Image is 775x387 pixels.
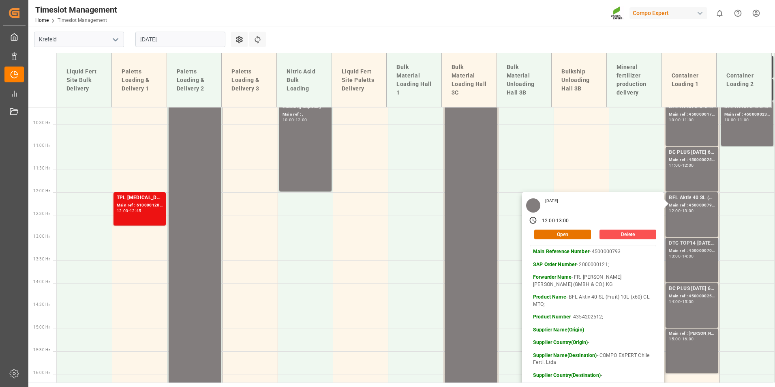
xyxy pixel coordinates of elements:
[533,314,653,321] p: - 4354202512;
[724,118,736,122] div: 10:00
[448,60,490,100] div: Bulk Material Loading Hall 3C
[669,330,715,337] div: Main ref : [PERSON_NAME],
[130,209,141,213] div: 12:45
[533,340,588,345] strong: Supplier Country(Origin)
[669,285,715,293] div: BC PLUS [DATE] 6M 25kg (x42) INT;
[682,163,694,167] div: 12:00
[556,217,569,225] div: 13:00
[533,352,653,366] p: - COMPO EXPERT Chile Ferti. Ltda
[669,247,715,254] div: Main ref : 4500000703, 2000000567;
[33,120,50,125] span: 10:30 Hr
[533,262,576,267] strong: SAP Order Number
[338,64,380,96] div: Liquid Fert Site Paletts Delivery
[555,217,556,225] div: -
[33,211,50,216] span: 12:30 Hr
[682,337,694,341] div: 16:00
[33,348,50,352] span: 15:30 Hr
[33,302,50,307] span: 14:30 Hr
[33,279,50,284] span: 14:00 Hr
[629,7,707,19] div: Compo Expert
[533,314,571,320] strong: Product Number
[669,157,715,163] div: Main ref : 4500000252, 2000000104;
[611,6,624,20] img: Screenshot%202023-09-29%20at%2010.02.21.png_1712312052.png
[669,239,715,247] div: DTC TOP14 [DATE] 15%UH 3M 25kg(x42) WW;
[283,111,328,118] div: Main ref : ,
[533,327,653,334] p: -
[542,217,555,225] div: 12:00
[283,118,294,122] div: 10:00
[668,68,710,92] div: Container Loading 1
[534,230,591,239] button: Open
[669,148,715,157] div: BC PLUS [DATE] 6M 25kg (x42) INT;
[723,68,765,92] div: Container Loading 2
[669,293,715,300] div: Main ref : 4500000251, 2000000104;
[729,4,747,22] button: Help Center
[117,194,163,202] div: TPL [MEDICAL_DATA] 8-3-8 20kg (x50) D,A,CH,FR;FLO T NK 14-0-19 25kg (x40) INT;[PERSON_NAME] 20-5-...
[33,325,50,329] span: 15:00 Hr
[599,230,656,239] button: Delete
[533,261,653,269] p: - 2000000121;
[724,111,770,118] div: Main ref : 4500000238, 2000000188;
[681,163,682,167] div: -
[33,189,50,193] span: 12:00 Hr
[533,372,601,378] strong: Supplier Country(Destination)
[533,339,653,346] p: -
[669,209,681,213] div: 12:00
[681,254,682,258] div: -
[63,64,105,96] div: Liquid Fert Site Bulk Delivery
[533,353,597,358] strong: Supplier Name(Destination)
[118,64,160,96] div: Paletts Loading & Delivery 1
[533,274,572,280] strong: Forwarder Name
[33,166,50,170] span: 11:30 Hr
[669,163,681,167] div: 11:00
[283,64,325,96] div: Nitric Acid Bulk Loading
[682,300,694,303] div: 15:00
[669,300,681,303] div: 14:00
[558,64,600,96] div: Bulkship Unloading Hall 3B
[669,337,681,341] div: 15:00
[681,118,682,122] div: -
[533,327,584,333] strong: Supplier Name(Origin)
[682,254,694,258] div: 14:00
[33,234,50,239] span: 13:00 Hr
[33,257,50,261] span: 13:30 Hr
[35,17,49,23] a: Home
[135,32,225,47] input: DD.MM.YYYY
[736,118,737,122] div: -
[669,118,681,122] div: 10:00
[33,143,50,148] span: 11:00 Hr
[669,111,715,118] div: Main ref : 4500000177, 2000000042;
[533,248,653,256] p: - 4500000793
[629,5,711,21] button: Compo Expert
[117,209,128,213] div: 12:00
[711,4,729,22] button: show 0 new notifications
[173,64,215,96] div: Paletts Loading & Delivery 2
[34,32,124,47] input: Type to search/select
[669,202,715,209] div: Main ref : 4500000793, 2000000121;
[117,202,163,209] div: Main ref : 6100001206, 2000000940;
[533,372,653,379] p: -
[681,337,682,341] div: -
[533,294,653,308] p: - BFL Aktiv 40 SL (Fruit) 10L (x60) CL MTO;
[33,370,50,375] span: 16:00 Hr
[109,33,121,46] button: open menu
[35,4,117,16] div: Timeslot Management
[737,118,749,122] div: 11:00
[393,60,435,100] div: Bulk Material Loading Hall 1
[682,209,694,213] div: 13:00
[228,64,270,96] div: Paletts Loading & Delivery 3
[533,294,566,300] strong: Product Name
[295,118,307,122] div: 12:00
[669,254,681,258] div: 13:00
[682,118,694,122] div: 11:00
[613,60,655,100] div: Mineral fertilizer production delivery
[681,209,682,213] div: -
[681,300,682,303] div: -
[542,198,561,204] div: [DATE]
[294,118,295,122] div: -
[669,194,715,202] div: BFL Aktiv 40 SL (Fruit) 10L (x60) CL MTO;
[533,249,589,254] strong: Main Reference Number
[503,60,545,100] div: Bulk Material Unloading Hall 3B
[128,209,130,213] div: -
[533,274,653,288] p: - FR. [PERSON_NAME] [PERSON_NAME] (GMBH & CO.) KG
